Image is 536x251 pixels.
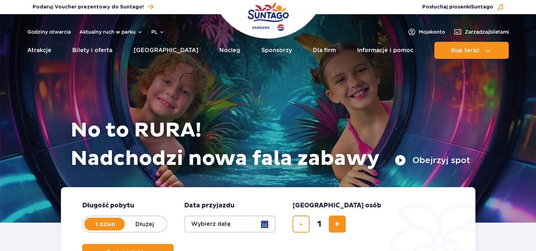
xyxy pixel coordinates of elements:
[311,216,328,233] input: liczba biletów
[451,47,479,54] span: Kup teraz
[422,4,493,11] span: Posłuchaj piosenki
[453,28,509,36] a: Zarządzajbiletami
[422,4,504,11] button: Posłuchaj piosenkiSuntago
[72,42,112,59] a: Bilety i oferta
[82,201,134,210] span: Długość pobytu
[329,216,346,233] button: dodaj bilet
[357,42,413,59] a: Informacje i pomoc
[27,42,51,59] a: Atrakcje
[184,201,235,210] span: Data przyjazdu
[79,29,143,35] button: Aktualny ruch w parku
[261,42,292,59] a: Sponsorzy
[419,28,445,35] span: Moje konto
[465,28,509,35] span: Zarządzaj biletami
[33,4,144,11] span: Podaruj Voucher prezentowy do Suntago!
[33,2,153,12] a: Podaruj Voucher prezentowy do Suntago!
[407,28,445,36] a: Mojekonto
[27,28,71,35] a: Godziny otwarcia
[395,155,470,166] button: Obejrzyj spot
[471,5,493,10] span: Suntago
[434,42,509,59] button: Kup teraz
[151,28,165,35] button: pl
[184,216,276,233] button: Wybierz datę
[134,42,198,59] a: [GEOGRAPHIC_DATA]
[293,201,381,210] span: [GEOGRAPHIC_DATA] osób
[313,42,336,59] a: Dla firm
[125,217,165,232] label: Dłużej
[293,216,310,233] button: usuń bilet
[219,42,240,59] a: Nocleg
[85,217,125,232] label: 1 dzień
[70,116,470,173] h1: No to RURA! Nadchodzi nowa fala zabawy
